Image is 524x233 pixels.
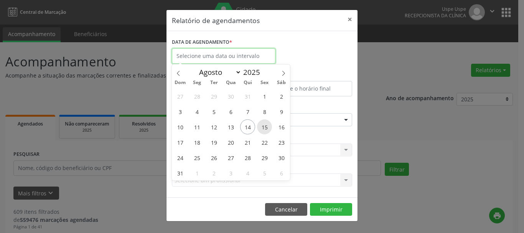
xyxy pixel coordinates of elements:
span: Agosto 25, 2025 [189,150,204,165]
input: Selecione o horário final [264,81,352,96]
span: Julho 30, 2025 [223,89,238,104]
span: Agosto 22, 2025 [257,135,272,150]
span: Agosto 29, 2025 [257,150,272,165]
span: Agosto 16, 2025 [274,119,289,134]
span: Agosto 9, 2025 [274,104,289,119]
select: Month [195,67,241,78]
span: Dom [172,80,189,85]
span: Agosto 19, 2025 [206,135,221,150]
button: Imprimir [310,203,352,216]
span: Julho 28, 2025 [189,89,204,104]
span: Agosto 4, 2025 [189,104,204,119]
label: DATA DE AGENDAMENTO [172,36,232,48]
span: Agosto 28, 2025 [240,150,255,165]
span: Agosto 24, 2025 [173,150,188,165]
button: Cancelar [265,203,307,216]
span: Setembro 4, 2025 [240,165,255,180]
span: Sáb [273,80,290,85]
span: Agosto 14, 2025 [240,119,255,134]
span: Setembro 6, 2025 [274,165,289,180]
span: Setembro 3, 2025 [223,165,238,180]
span: Agosto 23, 2025 [274,135,289,150]
span: Agosto 11, 2025 [189,119,204,134]
span: Agosto 26, 2025 [206,150,221,165]
span: Agosto 3, 2025 [173,104,188,119]
span: Agosto 15, 2025 [257,119,272,134]
span: Agosto 7, 2025 [240,104,255,119]
span: Agosto 27, 2025 [223,150,238,165]
span: Agosto 8, 2025 [257,104,272,119]
span: Julho 31, 2025 [240,89,255,104]
span: Agosto 21, 2025 [240,135,255,150]
input: Selecione uma data ou intervalo [172,48,275,64]
span: Agosto 30, 2025 [274,150,289,165]
span: Julho 29, 2025 [206,89,221,104]
span: Setembro 1, 2025 [189,165,204,180]
span: Agosto 5, 2025 [206,104,221,119]
span: Setembro 5, 2025 [257,165,272,180]
label: ATÉ [264,69,352,81]
span: Agosto 20, 2025 [223,135,238,150]
input: Year [241,67,267,77]
span: Julho 27, 2025 [173,89,188,104]
span: Agosto 17, 2025 [173,135,188,150]
span: Sex [256,80,273,85]
button: Close [342,10,358,29]
span: Agosto 6, 2025 [223,104,238,119]
span: Qui [239,80,256,85]
span: Agosto 10, 2025 [173,119,188,134]
h5: Relatório de agendamentos [172,15,260,25]
span: Setembro 2, 2025 [206,165,221,180]
span: Agosto 31, 2025 [173,165,188,180]
span: Agosto 2, 2025 [274,89,289,104]
span: Agosto 18, 2025 [189,135,204,150]
span: Qua [222,80,239,85]
span: Agosto 1, 2025 [257,89,272,104]
span: Seg [189,80,206,85]
span: Ter [206,80,222,85]
span: Agosto 12, 2025 [206,119,221,134]
span: Agosto 13, 2025 [223,119,238,134]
